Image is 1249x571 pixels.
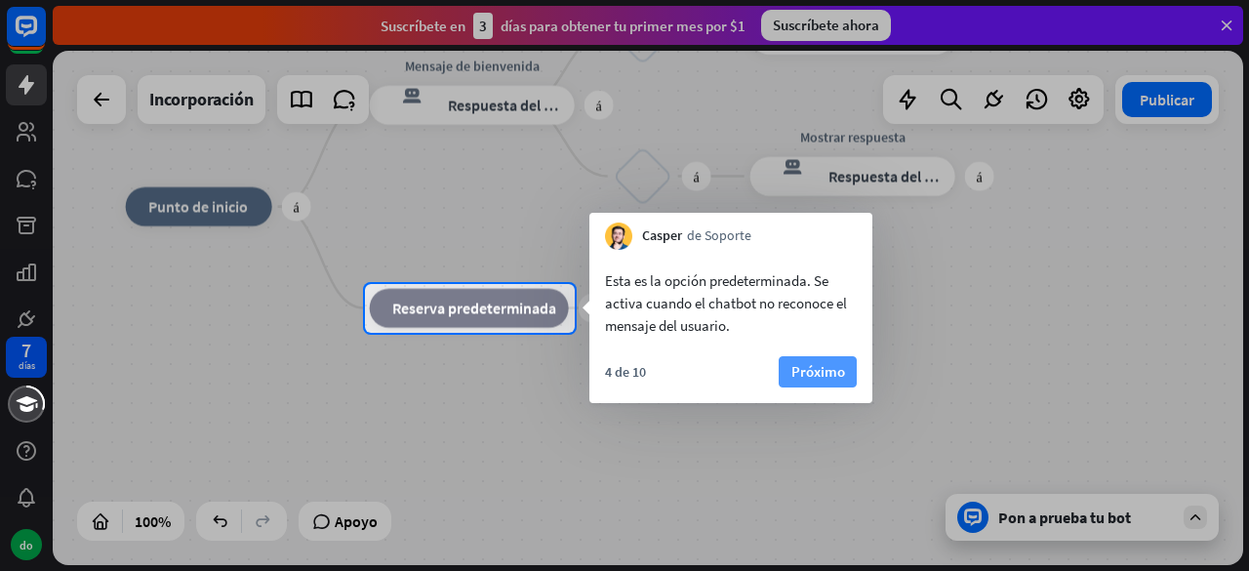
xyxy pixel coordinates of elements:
[791,362,845,381] font: Próximo
[392,299,556,318] font: Reserva predeterminada
[16,8,74,66] button: Abrir el widget de chat LiveChat
[642,226,682,244] font: Casper
[605,363,646,381] font: 4 de 10
[605,271,847,335] font: Esta es la opción predeterminada. Se activa cuando el chatbot no reconoce el mensaje del usuario.
[687,226,751,244] font: de Soporte
[779,356,857,387] button: Próximo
